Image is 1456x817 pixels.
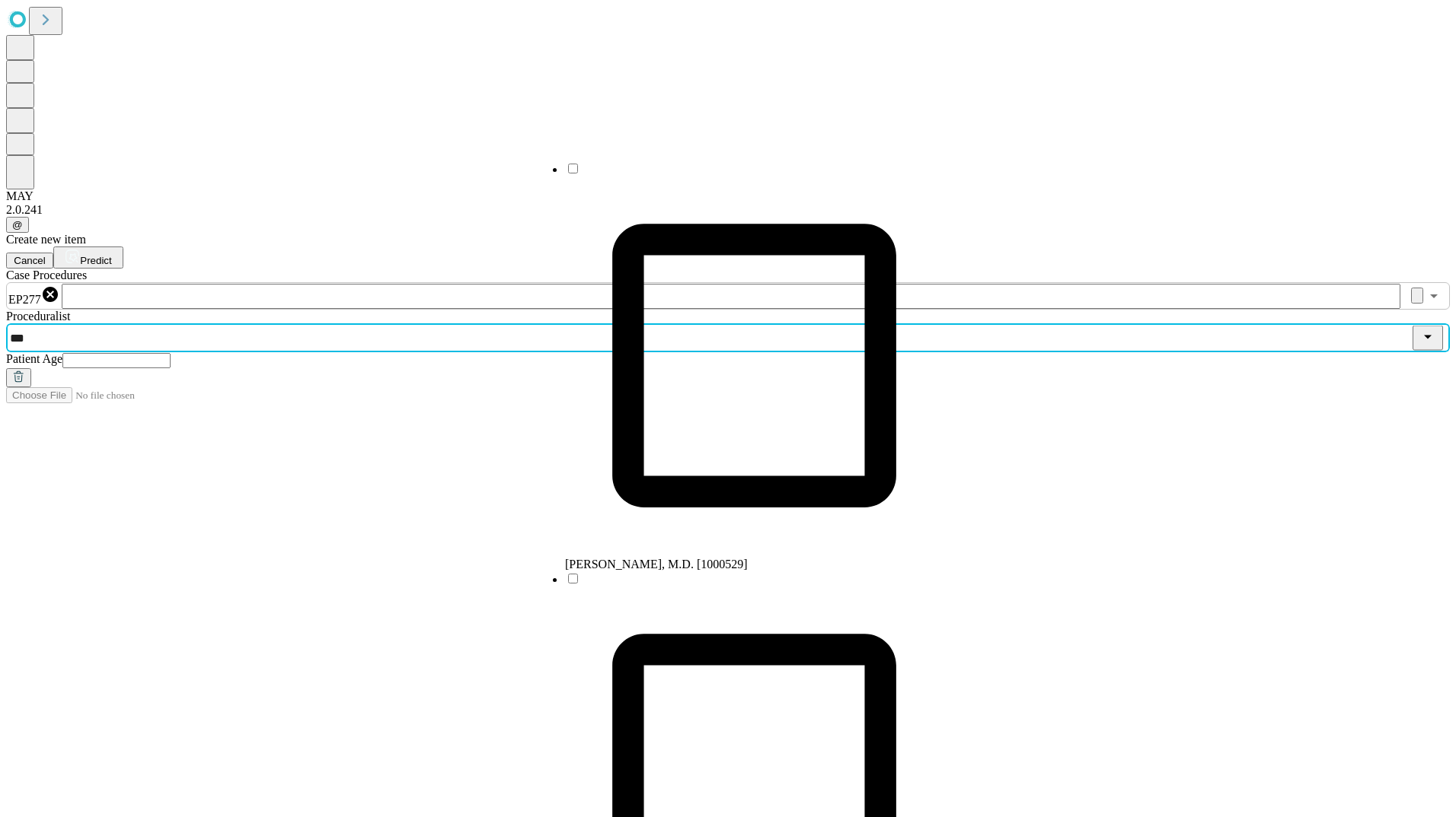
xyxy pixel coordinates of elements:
span: [PERSON_NAME], M.D. [1000529] [565,558,748,571]
span: Create new item [6,233,86,246]
button: Open [1423,285,1445,307]
div: 2.0.241 [6,203,1450,217]
span: Patient Age [6,352,62,365]
div: MAY [6,189,1450,203]
button: Close [1413,326,1443,351]
span: EP277 [8,293,41,306]
span: Cancel [14,255,46,266]
button: @ [6,217,29,233]
button: Clear [1411,288,1423,304]
div: EP277 [8,285,59,307]
button: Predict [53,246,123,269]
span: Proceduralist [6,310,70,323]
span: Predict [80,255,111,266]
span: Scheduled Procedure [6,269,87,281]
button: Cancel [6,253,53,269]
span: @ [12,219,23,230]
